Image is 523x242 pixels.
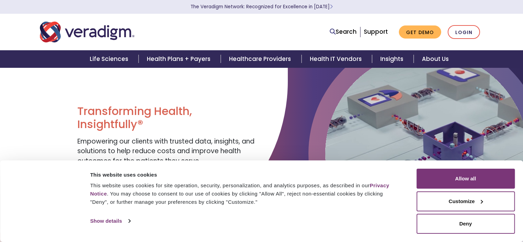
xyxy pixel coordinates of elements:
[90,181,401,206] div: This website uses cookies for site operation, security, personalization, and analytics purposes, ...
[414,50,457,68] a: About Us
[77,137,254,166] span: Empowering our clients with trusted data, insights, and solutions to help reduce costs and improv...
[448,25,480,39] a: Login
[364,28,388,36] a: Support
[330,3,333,10] span: Learn More
[302,50,372,68] a: Health IT Vendors
[77,105,256,131] h1: Transforming Health, Insightfully®
[190,3,333,10] a: The Veradigm Network: Recognized for Excellence in [DATE]Learn More
[40,21,134,43] img: Veradigm logo
[416,169,515,189] button: Allow all
[330,27,357,36] a: Search
[81,50,139,68] a: Life Sciences
[416,214,515,234] button: Deny
[372,50,414,68] a: Insights
[90,216,130,226] a: Show details
[399,25,441,39] a: Get Demo
[90,171,401,179] div: This website uses cookies
[416,191,515,211] button: Customize
[221,50,301,68] a: Healthcare Providers
[139,50,221,68] a: Health Plans + Payers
